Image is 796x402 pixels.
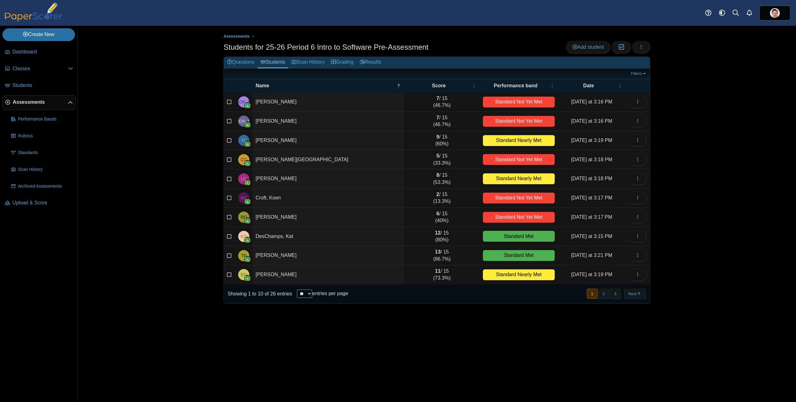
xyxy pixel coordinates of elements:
[435,249,441,254] b: 13
[571,234,612,239] time: Sep 8, 2025 at 3:15 PM
[571,99,612,104] time: Sep 8, 2025 at 3:16 PM
[9,179,76,194] a: Archived Assessments
[586,289,646,299] nav: pagination
[224,34,250,39] span: Assessments
[241,177,247,181] span: Liam Clayton
[241,234,247,239] span: Kat DesChamps
[404,189,480,208] td: / 15 (13.3%)
[226,119,261,123] span: Jonathan Andargie
[2,2,65,21] img: PaperScorer
[404,150,480,169] td: / 15 (33.3%)
[435,230,441,235] b: 12
[436,134,439,139] b: 9
[244,103,251,109] img: googleClassroom-logo.png
[312,291,348,296] label: entries per page
[624,289,646,299] button: Next
[432,83,446,88] span: Score
[9,145,76,160] a: Standards
[9,162,76,177] a: Scan History
[2,95,76,110] a: Assessments
[18,116,73,122] span: Performance Bands
[244,275,251,281] img: googleClassroom-logo.png
[252,169,404,189] td: [PERSON_NAME]
[610,289,621,299] button: 3
[226,100,261,104] span: Julianna Alvarado
[12,65,68,72] span: Classes
[404,112,480,131] td: / 15 (46.7%)
[13,99,68,106] span: Assessments
[436,211,439,216] b: 6
[2,78,76,93] a: Students
[9,129,76,144] a: Rubrics
[759,6,790,21] a: ps.DqnzboFuwo8eUmLI
[483,250,555,261] div: Standard Met
[257,57,288,68] a: Students
[288,57,328,68] a: Scan History
[583,83,594,88] span: Date
[404,93,480,112] td: / 15 (46.7%)
[436,96,439,101] b: 7
[770,8,780,18] img: ps.DqnzboFuwo8eUmLI
[571,157,612,162] time: Sep 8, 2025 at 3:18 PM
[483,116,555,127] div: Standard Not Yet Met
[483,173,555,184] div: Standard Nearly Met
[404,246,480,265] td: / 15 (86.7%)
[571,195,612,200] time: Sep 8, 2025 at 3:17 PM
[2,28,75,41] a: Create New
[436,192,439,197] b: 2
[2,196,76,211] a: Upload & Score
[587,289,598,299] button: 1
[770,8,780,18] span: Kevin Stafford
[436,153,439,158] b: 5
[252,131,404,150] td: [PERSON_NAME]
[436,172,439,178] b: 8
[2,62,76,76] a: Classes
[9,112,76,127] a: Performance Bands
[18,167,73,173] span: Scan History
[222,33,251,40] a: Assessments
[472,79,476,92] span: Score : Activate to sort
[244,218,251,224] img: googleClassroom-logo.png
[252,112,404,131] td: [PERSON_NAME]
[550,79,554,92] span: Performance band : Activate to sort
[244,180,251,186] img: googleClassroom-logo.png
[18,150,73,156] span: Standards
[483,97,555,107] div: Standard Not Yet Met
[435,268,441,274] b: 11
[571,253,612,258] time: Sep 8, 2025 at 3:21 PM
[252,227,404,246] td: DesChamps, Kat
[2,17,65,22] a: PaperScorer
[566,41,610,53] a: Add student
[483,193,555,203] div: Standard Not Yet Met
[256,83,269,88] span: Name
[241,215,247,219] span: Regina DeLap
[18,133,73,139] span: Rubrics
[598,289,609,299] button: 2
[483,269,555,280] div: Standard Nearly Met
[328,57,357,68] a: Grading
[244,237,251,243] img: googleClassroom-logo.png
[252,265,404,285] td: [PERSON_NAME]
[483,212,555,223] div: Standard Not Yet Met
[571,138,612,143] time: Sep 8, 2025 at 3:19 PM
[483,231,555,242] div: Standard Met
[241,138,247,143] span: Tiffany Chen
[241,196,247,200] span: Koen Croft
[571,176,612,181] time: Sep 8, 2025 at 3:18 PM
[629,71,648,77] a: Filters
[252,93,404,112] td: [PERSON_NAME]
[436,115,439,120] b: 7
[404,131,480,150] td: / 15 (60%)
[241,254,246,258] span: Timothy Franco
[18,183,73,190] span: Archived Assessments
[244,199,251,205] img: googleClassroom-logo.png
[571,118,612,124] time: Sep 8, 2025 at 3:16 PM
[2,45,76,60] a: Dashboard
[404,265,480,285] td: / 15 (73.3%)
[618,79,622,92] span: Date : Activate to sort
[224,57,257,68] a: Questions
[252,189,404,208] td: Croft, Koen
[572,44,604,50] span: Add student
[252,208,404,227] td: [PERSON_NAME]
[244,256,251,263] img: googleClassroom-logo.png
